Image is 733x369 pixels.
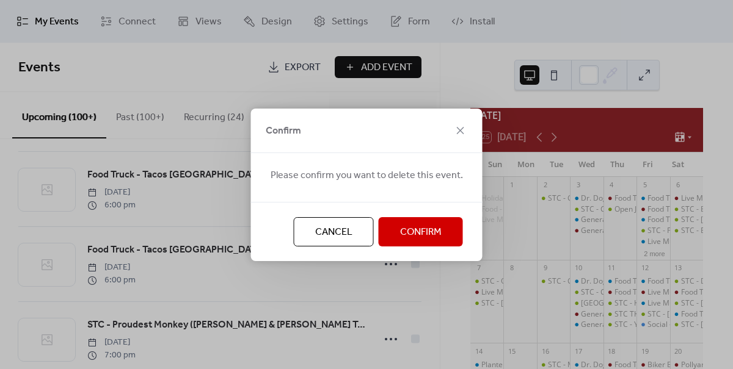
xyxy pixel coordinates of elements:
[379,217,463,246] button: Confirm
[266,124,301,138] span: Confirm
[294,217,374,246] button: Cancel
[315,225,352,240] span: Cancel
[271,168,463,183] span: Please confirm you want to delete this event.
[400,225,442,240] span: Confirm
